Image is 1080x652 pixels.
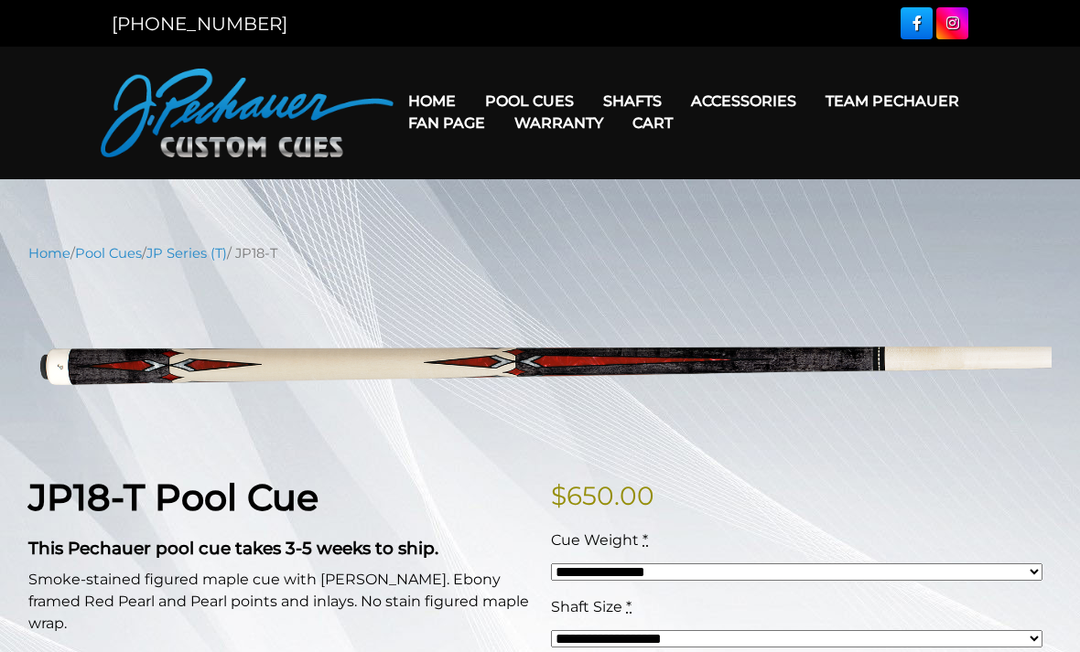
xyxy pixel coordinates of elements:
[500,100,618,146] a: Warranty
[28,538,438,559] strong: This Pechauer pool cue takes 3-5 weeks to ship.
[28,569,529,635] p: Smoke-stained figured maple cue with [PERSON_NAME]. Ebony framed Red Pearl and Pearl points and i...
[676,78,811,124] a: Accessories
[101,69,394,157] img: Pechauer Custom Cues
[28,245,70,262] a: Home
[146,245,227,262] a: JP Series (T)
[394,78,470,124] a: Home
[28,277,1052,447] img: jp18-T.png
[618,100,687,146] a: Cart
[28,476,319,519] strong: JP18-T Pool Cue
[394,100,500,146] a: Fan Page
[75,245,142,262] a: Pool Cues
[551,531,639,549] span: Cue Weight
[551,598,622,615] span: Shaft Size
[470,78,589,124] a: Pool Cues
[643,531,648,549] abbr: required
[551,480,567,511] span: $
[626,598,632,615] abbr: required
[551,480,654,511] bdi: 650.00
[589,78,676,124] a: Shafts
[112,13,287,35] a: [PHONE_NUMBER]
[811,78,974,124] a: Team Pechauer
[28,243,1052,263] nav: Breadcrumb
